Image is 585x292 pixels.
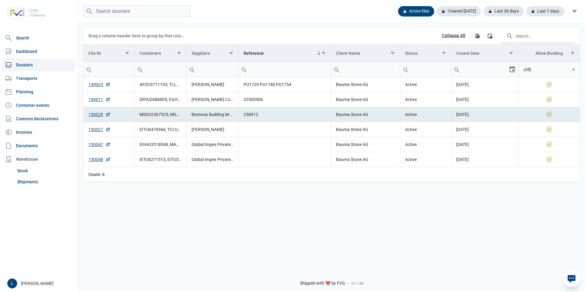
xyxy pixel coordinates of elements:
[187,62,238,77] input: Filter cell
[192,51,210,56] div: Suppliers
[88,141,110,148] a: 150047
[125,51,129,55] span: Show filter options for column 'File Nr'
[239,77,331,92] td: PU1720 PU1740 PU1754
[187,137,239,152] td: Global Impex Private Limited
[88,156,110,163] a: 150048
[331,77,400,92] td: Bauma Stone AG
[239,62,331,77] input: Filter cell
[244,51,264,56] div: Reference
[239,45,331,62] td: Column Reference
[336,51,360,56] div: Client Name
[570,62,577,77] div: Select
[331,62,400,77] input: Filter cell
[88,27,575,44] div: Data grid toolbar
[2,153,76,165] div: Warehouse
[84,62,135,77] td: Filter cell
[400,77,451,92] td: Active
[437,6,481,17] div: Created [DATE]
[239,92,331,107] td: 32500506
[135,62,187,77] td: Filter cell
[472,30,483,41] div: Export all data to Excel
[456,112,469,117] span: [DATE]
[509,62,516,77] div: Select
[2,140,76,152] a: Documents
[88,51,101,56] div: File Nr
[2,99,76,111] a: Container events
[300,281,345,286] span: Shipped with ❤️ by FVG
[88,111,110,118] a: 150029
[187,45,239,62] td: Column Suppliers
[84,62,134,77] input: Filter cell
[15,165,76,176] a: Stock
[400,137,451,152] td: Active
[2,126,76,138] a: Invoices
[84,27,580,182] div: Data grid with 6 rows and 8 columns
[400,152,451,167] td: Active
[331,45,400,62] td: Column Client Name
[331,62,342,77] div: Search box
[331,122,400,137] td: Bauma Stone AG
[187,122,239,137] td: [PERSON_NAME]
[351,281,363,286] span: v1.1.34
[526,6,564,17] div: Last 7 days
[405,51,418,56] div: Status
[2,45,76,58] a: Dashboard
[88,96,110,103] a: 149611
[7,279,17,288] button: L
[400,62,411,77] div: Search box
[187,77,239,92] td: [PERSON_NAME]
[570,51,575,55] span: Show filter options for column 'Allow Booking'
[451,62,509,77] input: Filter cell
[501,28,575,43] input: Search in the data grid
[2,113,76,125] a: Customs declarations
[519,62,580,77] td: Filter cell
[239,107,331,122] td: 250912
[569,6,580,17] div: filter
[2,72,76,84] a: Transports
[456,142,469,147] span: [DATE]
[2,32,76,44] a: Search
[135,107,187,122] td: MSDU2367525, MSMU1241185, MSMU3649849
[135,62,146,77] div: Search box
[400,92,451,107] td: Active
[2,86,76,98] a: Planning
[135,152,187,167] td: EITU0271515, EITU3070941, MAGU2279809, TEMU4125399
[519,62,570,77] input: Filter cell
[5,5,48,21] img: FVG - Global freight forwarding
[456,51,479,56] div: Create Date
[398,6,434,17] div: Active files
[84,45,135,62] td: Column File Nr
[187,152,239,167] td: Global Impex Private Limited
[177,51,181,55] span: Show filter options for column 'Containers'
[15,176,76,187] a: Shipments
[331,137,400,152] td: Bauma Stone AG
[140,51,161,56] div: Containers
[7,279,74,288] div: [PERSON_NAME]
[135,45,187,62] td: Column Containers
[451,45,519,62] td: Column Create Date
[88,126,110,133] a: 150027
[187,92,239,107] td: [PERSON_NAME] Consulting
[451,62,519,77] td: Filter cell
[400,45,451,62] td: Column Status
[187,62,239,77] td: Filter cell
[400,62,451,77] input: Filter cell
[2,59,76,71] a: Dossiers
[390,51,395,55] span: Show filter options for column 'Client Name'
[456,157,469,162] span: [DATE]
[483,6,524,17] div: Last 30 days
[88,171,130,178] div: File Nr Count: 6
[509,51,513,55] span: Show filter options for column 'Create Date'
[187,62,198,77] div: Search box
[88,81,110,88] a: 149923
[331,107,400,122] td: Bauma Stone AG
[442,33,465,39] div: Collapse All
[456,127,469,132] span: [DATE]
[348,281,349,286] span: -
[187,107,239,122] td: Bestway Building Materials
[484,30,495,41] div: Column Chooser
